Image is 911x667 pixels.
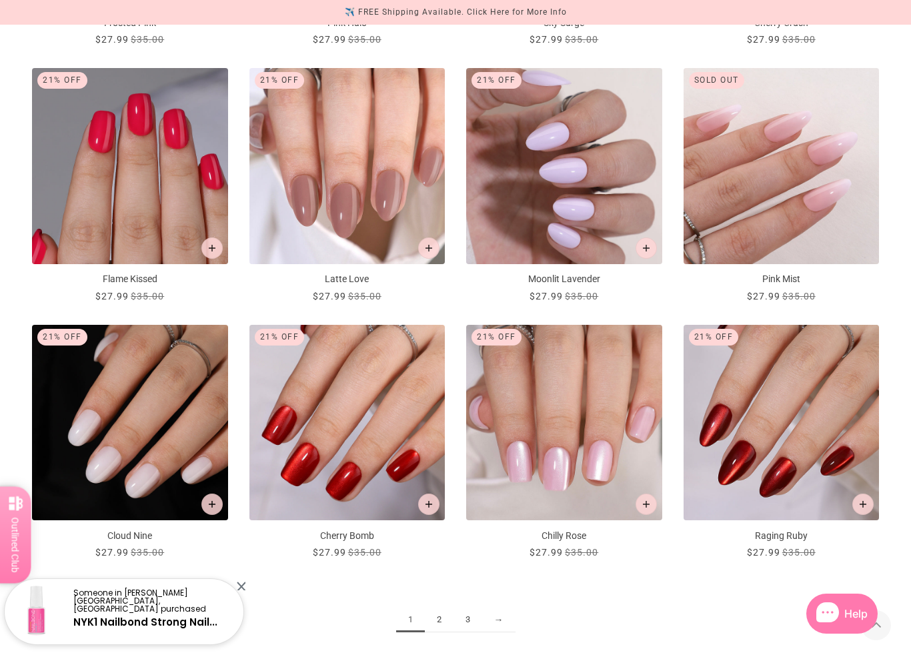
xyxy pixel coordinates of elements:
[747,291,780,301] span: $27.99
[636,494,657,515] button: Add to cart
[348,547,381,558] span: $35.00
[37,329,87,346] div: 21% Off
[249,272,445,286] p: Latte Love
[32,68,228,303] a: Flame Kissed
[530,291,563,301] span: $27.99
[684,272,880,286] p: Pink Mist
[249,68,445,303] a: Latte Love
[95,34,129,45] span: $27.99
[73,589,232,613] p: Someone in [PERSON_NAME][GEOGRAPHIC_DATA], [GEOGRAPHIC_DATA] purchased
[425,608,453,632] a: 2
[345,5,567,19] div: ✈️ FREE Shipping Available. Click Here for More Info
[466,325,662,560] a: Chilly Rose
[313,547,346,558] span: $27.99
[466,272,662,286] p: Moonlit Lavender
[684,68,880,303] a: Pink Mist
[466,68,662,303] a: Moonlit Lavender
[565,34,598,45] span: $35.00
[32,272,228,286] p: Flame Kissed
[255,329,305,346] div: 21% Off
[249,325,445,560] a: Cherry Bomb
[565,291,598,301] span: $35.00
[131,291,164,301] span: $35.00
[852,494,874,515] button: Add to cart
[636,237,657,259] button: Add to cart
[782,291,816,301] span: $35.00
[482,608,516,632] a: →
[689,72,744,89] div: Sold out
[348,291,381,301] span: $35.00
[32,529,228,543] p: Cloud Nine
[565,547,598,558] span: $35.00
[95,291,129,301] span: $27.99
[201,494,223,515] button: Add to cart
[37,72,87,89] div: 21% Off
[472,72,522,89] div: 21% Off
[95,547,129,558] span: $27.99
[396,608,425,632] span: 1
[131,547,164,558] span: $35.00
[472,329,522,346] div: 21% Off
[684,529,880,543] p: Raging Ruby
[782,34,816,45] span: $35.00
[131,34,164,45] span: $35.00
[689,329,739,346] div: 21% Off
[418,237,439,259] button: Add to cart
[453,608,482,632] a: 3
[32,325,228,560] a: Cloud Nine
[530,34,563,45] span: $27.99
[313,34,346,45] span: $27.99
[782,547,816,558] span: $35.00
[466,529,662,543] p: Chilly Rose
[747,547,780,558] span: $27.99
[348,34,381,45] span: $35.00
[255,72,305,89] div: 21% Off
[418,494,439,515] button: Add to cart
[747,34,780,45] span: $27.99
[684,325,880,560] a: Raging Ruby
[73,615,217,629] a: NYK1 Nailbond Strong Nail...
[313,291,346,301] span: $27.99
[530,547,563,558] span: $27.99
[201,237,223,259] button: Add to cart
[249,529,445,543] p: Cherry Bomb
